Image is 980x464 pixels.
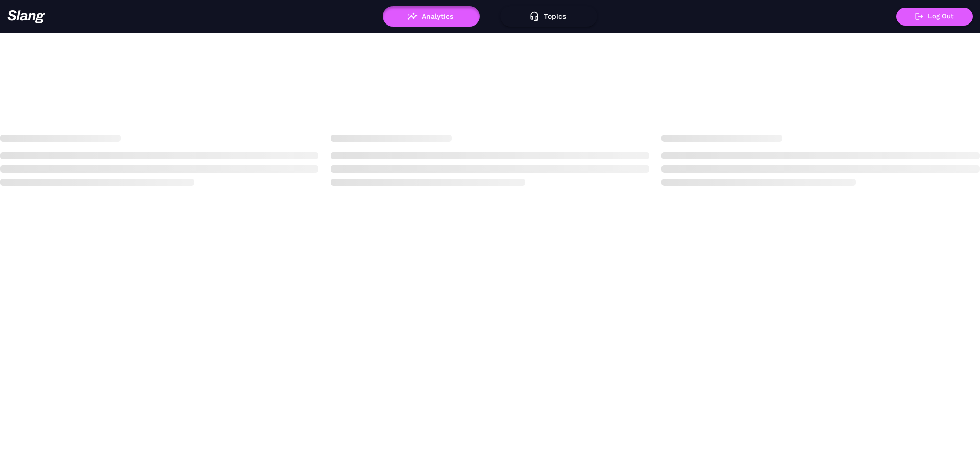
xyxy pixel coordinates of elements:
[383,12,480,19] a: Analytics
[500,6,597,27] button: Topics
[896,8,973,26] button: Log Out
[7,10,45,23] img: 623511267c55cb56e2f2a487_logo2.png
[383,6,480,27] button: Analytics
